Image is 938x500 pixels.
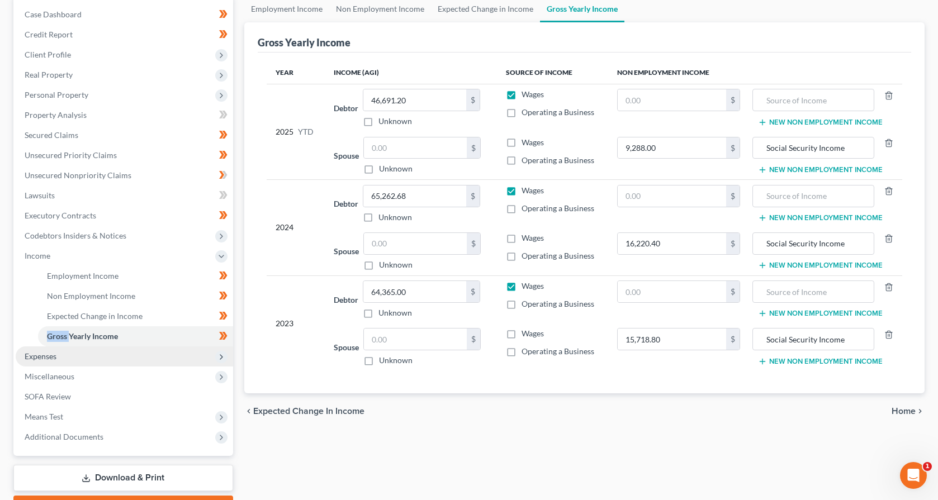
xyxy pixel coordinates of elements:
input: 0.00 [618,328,727,350]
a: Property Analysis [16,105,233,125]
a: Credit Report [16,25,233,45]
div: $ [466,89,480,111]
span: Wages [522,328,544,338]
div: 2024 [276,185,316,270]
span: SOFA Review [25,392,71,401]
div: $ [726,328,740,350]
a: Expected Change in Income [38,306,233,326]
a: Unsecured Nonpriority Claims [16,165,233,185]
span: Wages [522,89,544,99]
div: $ [726,89,740,111]
th: Income (AGI) [325,61,497,84]
span: Client Profile [25,50,71,59]
span: Miscellaneous [25,372,74,381]
span: Gross Yearly Income [47,331,118,341]
div: $ [467,137,480,159]
button: New Non Employment Income [758,261,883,270]
input: 0.00 [364,328,467,350]
label: Unknown [378,212,412,223]
input: 0.00 [618,281,727,302]
span: YTD [298,126,314,137]
label: Debtor [334,294,358,306]
input: 0.00 [618,137,727,159]
div: $ [466,185,480,207]
iframe: Intercom live chat [900,462,927,489]
span: Employment Income [47,271,119,280]
input: Source of Income [759,137,868,159]
input: 0.00 [363,185,466,207]
span: Operating a Business [522,203,594,213]
span: Expected Change in Income [47,311,143,321]
span: Unsecured Nonpriority Claims [25,170,131,180]
label: Spouse [334,245,359,257]
input: Source of Income [759,328,868,350]
span: Home [892,407,916,416]
input: 0.00 [618,89,727,111]
span: Expected Change in Income [253,407,364,416]
button: New Non Employment Income [758,357,883,366]
span: Operating a Business [522,299,594,308]
label: Unknown [379,163,413,174]
span: Operating a Business [522,346,594,356]
div: $ [726,281,740,302]
span: Real Property [25,70,73,79]
span: Lawsuits [25,191,55,200]
div: $ [466,281,480,302]
span: Unsecured Priority Claims [25,150,117,160]
div: 2025 [276,89,316,174]
th: Source of Income [497,61,608,84]
span: Expenses [25,351,56,361]
span: Credit Report [25,30,73,39]
label: Unknown [379,355,413,366]
div: $ [726,137,740,159]
span: Means Test [25,412,63,421]
label: Debtor [334,198,358,209]
a: SOFA Review [16,387,233,407]
a: Employment Income [38,266,233,286]
span: Wages [522,233,544,242]
input: Source of Income [759,185,868,207]
i: chevron_right [916,407,925,416]
span: Operating a Business [522,155,594,165]
button: New Non Employment Income [758,213,883,222]
a: Download & Print [13,465,233,491]
input: 0.00 [364,233,467,254]
label: Unknown [378,116,412,127]
label: Spouse [334,341,359,353]
label: Spouse [334,150,359,161]
span: Operating a Business [522,251,594,260]
input: Source of Income [759,233,868,254]
a: Secured Claims [16,125,233,145]
span: Additional Documents [25,432,103,441]
input: 0.00 [618,185,727,207]
label: Unknown [378,307,412,318]
div: $ [726,233,740,254]
i: chevron_left [244,407,253,416]
a: Non Employment Income [38,286,233,306]
span: Wages [522,281,544,291]
span: Wages [522,185,544,195]
span: Operating a Business [522,107,594,117]
input: 0.00 [363,281,466,302]
div: Gross Yearly Income [258,36,350,49]
span: 1 [923,462,932,471]
span: Executory Contracts [25,211,96,220]
a: Case Dashboard [16,4,233,25]
button: chevron_left Expected Change in Income [244,407,364,416]
span: Wages [522,137,544,147]
a: Gross Yearly Income [38,326,233,346]
span: Codebtors Insiders & Notices [25,231,126,240]
input: 0.00 [363,89,466,111]
span: Non Employment Income [47,291,135,301]
input: 0.00 [364,137,467,159]
button: New Non Employment Income [758,165,883,174]
a: Unsecured Priority Claims [16,145,233,165]
span: Income [25,251,50,260]
label: Debtor [334,102,358,114]
input: Source of Income [759,89,868,111]
a: Executory Contracts [16,206,233,226]
input: Source of Income [759,281,868,302]
div: $ [467,328,480,350]
input: 0.00 [618,233,727,254]
button: New Non Employment Income [758,118,883,127]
